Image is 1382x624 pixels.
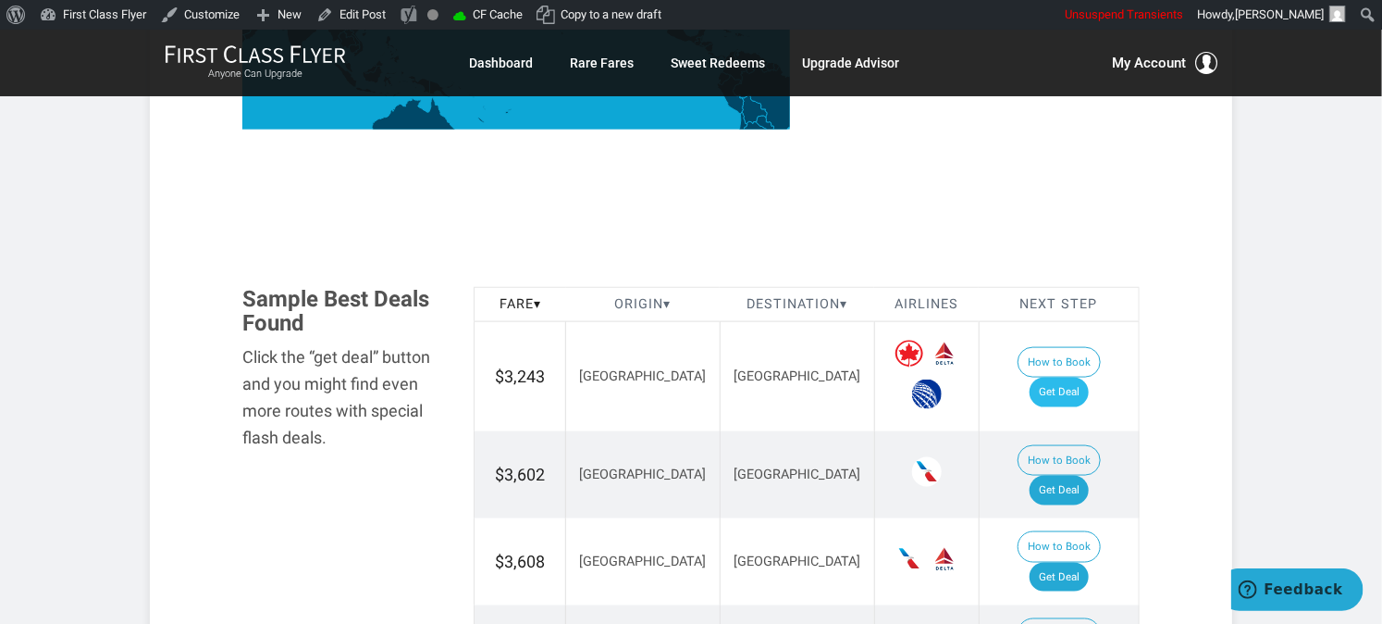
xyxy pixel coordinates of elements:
th: Origin [566,287,721,322]
a: Upgrade Advisor [802,46,899,80]
span: American Airlines [895,544,924,574]
span: Air Canada [895,339,924,368]
th: Airlines [874,287,979,322]
path: Solomon Islands [463,89,475,98]
button: My Account [1112,52,1217,74]
span: $3,608 [495,552,545,571]
span: My Account [1112,52,1186,74]
span: Delta Airlines [930,544,959,574]
a: Dashboard [469,46,533,80]
th: Destination [720,287,874,322]
span: [GEOGRAPHIC_DATA] [734,368,860,384]
img: First Class Flyer [165,44,346,64]
h3: Sample Best Deals Found [242,287,446,336]
span: American Airlines [912,457,942,487]
span: [GEOGRAPHIC_DATA] [579,368,706,384]
span: [GEOGRAPHIC_DATA] [734,467,860,482]
path: Paraguay [757,116,774,134]
span: Delta Airlines [930,339,959,368]
th: Next Step [979,287,1139,322]
button: How to Book [1018,347,1101,379]
a: First Class FlyerAnyone Can Upgrade [165,44,346,81]
button: How to Book [1018,445,1101,477]
span: ▾ [663,296,671,312]
a: Get Deal [1030,378,1089,407]
span: ▾ [840,296,847,312]
button: How to Book [1018,531,1101,563]
path: Brazil [733,64,815,149]
div: Click the “get deal” button and you might find even more routes with special flash deals. [242,344,446,451]
span: United [912,380,942,409]
th: Fare [475,287,566,322]
iframe: Opens a widget where you can find more information [1231,568,1363,615]
span: ▾ [534,296,541,312]
span: [GEOGRAPHIC_DATA] [579,467,706,482]
a: Sweet Redeems [671,46,765,80]
path: Vanuatu [484,106,487,110]
span: Unsuspend Transients [1065,7,1183,21]
a: Get Deal [1030,563,1089,593]
path: Fiji [506,109,512,114]
span: $3,243 [495,367,545,386]
path: New Caledonia [478,118,485,123]
small: Anyone Can Upgrade [165,68,346,81]
span: [PERSON_NAME] [1235,7,1324,21]
span: [GEOGRAPHIC_DATA] [734,554,860,569]
span: $3,602 [495,465,545,484]
path: Bolivia [742,95,767,124]
span: [GEOGRAPHIC_DATA] [579,554,706,569]
a: Rare Fares [570,46,634,80]
a: Get Deal [1030,476,1089,505]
